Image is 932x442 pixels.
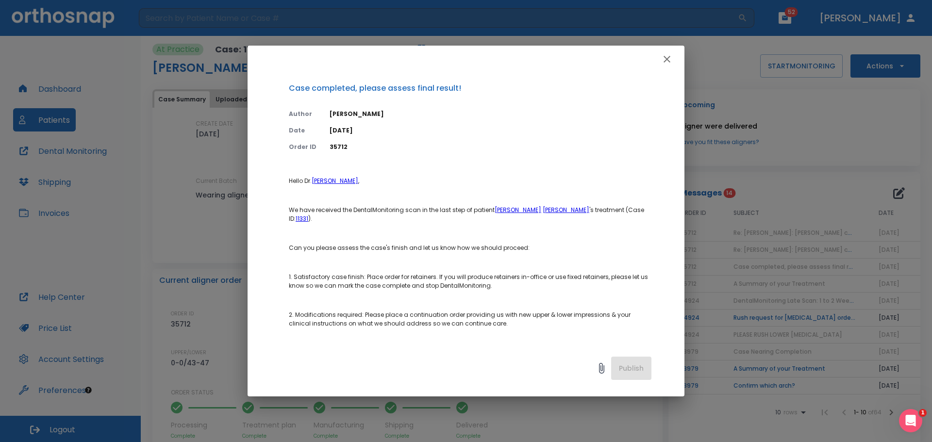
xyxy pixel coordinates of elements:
a: [PERSON_NAME] [543,206,589,214]
span: 1 [919,409,927,417]
p: 1. Satisfactory case finish: Place order for retainers. If you will produce retainers in-office o... [289,273,651,290]
p: Case completed, please assess final result! [289,82,651,94]
iframe: Intercom live chat [899,409,922,432]
p: Order ID [289,143,318,151]
a: 11331 [296,214,308,223]
p: [DATE] [330,126,651,135]
p: Author [289,110,318,118]
p: Date [289,126,318,135]
a: [PERSON_NAME] [495,206,541,214]
p: [PERSON_NAME] [330,110,651,118]
p: 35712 [330,143,651,151]
p: Can you please assess the case's finish and let us know how we should proceed: [289,244,651,252]
p: Hello Dr. , [289,177,651,185]
a: [PERSON_NAME] [312,177,358,185]
p: We have received the DentalMonitoring scan in the last step of patient 's treatment (Case ID: ). [289,206,651,223]
p: 2. Modifications required: Please place a continuation order providing us with new upper & lower ... [289,311,651,328]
